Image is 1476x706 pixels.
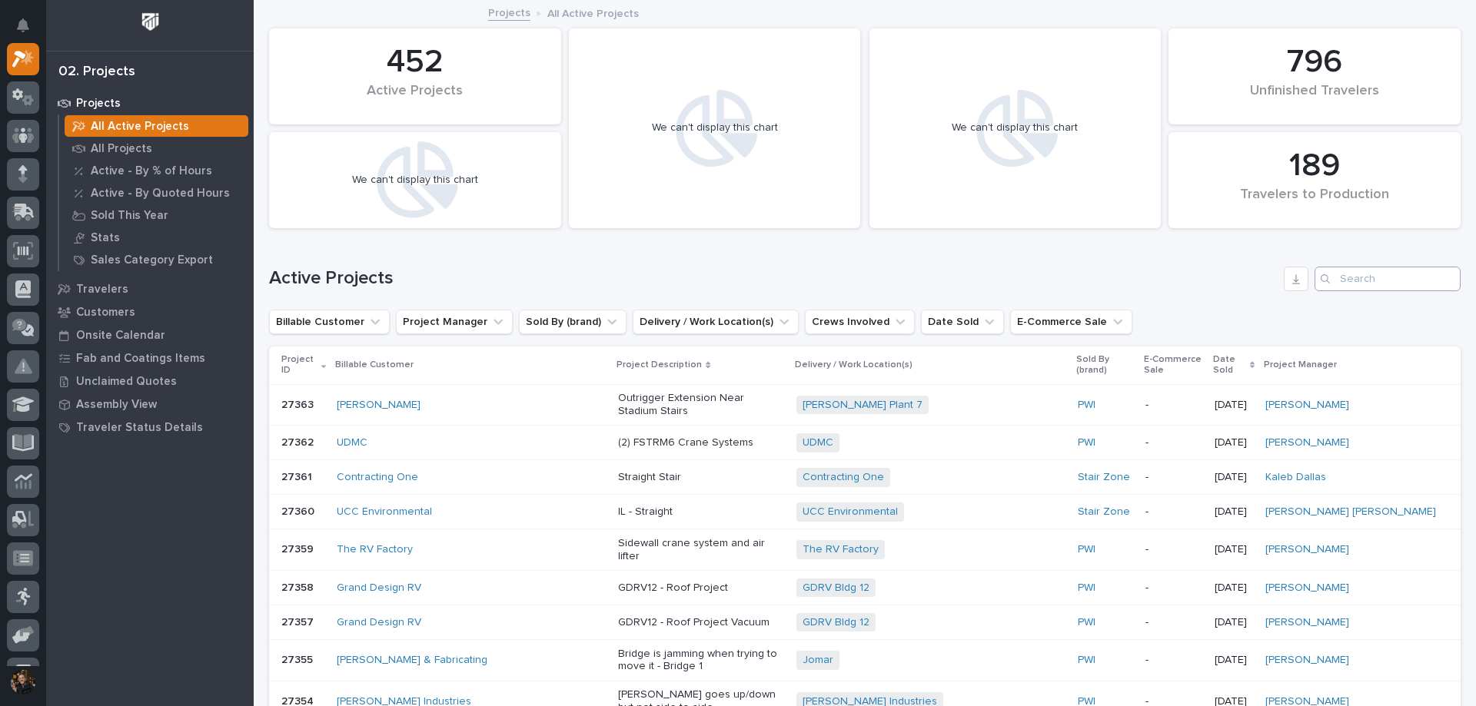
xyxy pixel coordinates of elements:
a: PWI [1078,654,1095,667]
a: PWI [1078,616,1095,629]
button: E-Commerce Sale [1010,310,1132,334]
a: [PERSON_NAME] [1265,654,1349,667]
p: Customers [76,306,135,320]
div: Travelers to Production [1195,187,1434,219]
div: Unfinished Travelers [1195,83,1434,115]
a: [PERSON_NAME] [1265,616,1349,629]
p: [DATE] [1215,616,1253,629]
p: [DATE] [1215,471,1253,484]
a: Customers [46,300,254,323]
div: We can't display this chart [652,121,778,134]
button: Sold By (brand) [519,310,627,334]
a: GDRV Bldg 12 [803,616,869,629]
p: Project Description [617,356,702,373]
p: Travelers [76,283,128,297]
a: Active - By % of Hours [59,160,254,181]
p: 27361 [281,468,315,484]
button: Date Sold [921,310,1004,334]
tr: 2735927359 The RV Factory Sidewall crane system and air lifterThe RV Factory PWI -[DATE][PERSON_N... [269,529,1461,571]
a: Onsite Calendar [46,323,254,346]
p: - [1145,654,1202,667]
p: [DATE] [1215,505,1253,519]
p: - [1145,582,1202,595]
p: Sold This Year [91,209,168,223]
p: - [1145,471,1202,484]
a: Projects [46,91,254,114]
a: Assembly View [46,393,254,416]
p: Sales Category Export [91,254,213,267]
p: Billable Customer [335,356,414,373]
a: [PERSON_NAME] Plant 7 [803,399,922,412]
a: PWI [1078,582,1095,595]
p: - [1145,436,1202,449]
p: 27358 [281,578,317,595]
p: 27360 [281,502,317,519]
p: 27357 [281,613,317,629]
p: Traveler Status Details [76,421,203,435]
a: PWI [1078,543,1095,556]
a: Kaleb Dallas [1265,471,1326,484]
a: Contracting One [337,471,418,484]
p: Project Manager [1264,356,1337,373]
a: Stair Zone [1078,505,1130,519]
p: Date Sold [1213,351,1246,380]
p: Straight Stair [618,471,783,484]
p: 27363 [281,396,317,412]
p: - [1145,543,1202,556]
button: Crews Involved [805,310,915,334]
a: [PERSON_NAME] [1265,399,1349,412]
p: All Active Projects [547,4,639,21]
p: GDRV12 - Roof Project [618,582,783,595]
p: - [1145,505,1202,519]
a: UCC Environmental [337,505,432,519]
p: [DATE] [1215,399,1253,412]
div: Notifications [19,18,39,43]
div: We can't display this chart [352,174,478,187]
a: [PERSON_NAME] [1265,436,1349,449]
a: [PERSON_NAME] [PERSON_NAME] [1265,505,1436,519]
a: The RV Factory [337,543,413,556]
p: Project ID [281,351,317,380]
tr: 2736027360 UCC Environmental IL - StraightUCC Environmental Stair Zone -[DATE][PERSON_NAME] [PERS... [269,495,1461,529]
div: 02. Projects [58,64,135,81]
a: Stair Zone [1078,471,1130,484]
a: Grand Design RV [337,616,421,629]
p: 27362 [281,433,317,449]
button: Project Manager [396,310,513,334]
p: Active - By Quoted Hours [91,187,230,201]
div: 796 [1195,43,1434,81]
a: PWI [1078,399,1095,412]
button: Delivery / Work Location(s) [633,310,799,334]
img: Workspace Logo [136,8,165,36]
input: Search [1315,267,1461,291]
tr: 2736127361 Contracting One Straight StairContracting One Stair Zone -[DATE]Kaleb Dallas [269,460,1461,495]
div: Active Projects [295,83,535,115]
a: PWI [1078,436,1095,449]
div: 189 [1195,147,1434,185]
p: Sold By (brand) [1076,351,1135,380]
a: UCC Environmental [803,505,898,519]
p: GDRV12 - Roof Project Vacuum [618,616,783,629]
p: Onsite Calendar [76,329,165,343]
a: Travelers [46,277,254,300]
button: users-avatar [7,666,39,698]
button: Notifications [7,9,39,41]
p: Active - By % of Hours [91,164,212,178]
div: We can't display this chart [952,121,1078,134]
tr: 2736227362 UDMC (2) FSTRM6 Crane SystemsUDMC PWI -[DATE][PERSON_NAME] [269,426,1461,460]
p: IL - Straight [618,505,783,519]
a: All Active Projects [59,115,254,137]
a: [PERSON_NAME] & Fabricating [337,654,487,667]
p: (2) FSTRM6 Crane Systems [618,436,783,449]
p: Assembly View [76,398,157,412]
tr: 2735527355 [PERSON_NAME] & Fabricating Bridge is jamming when trying to move it - Bridge 1Jomar P... [269,640,1461,681]
p: Bridge is jamming when trying to move it - Bridge 1 [618,648,783,674]
a: Active - By Quoted Hours [59,182,254,204]
a: UDMC [803,436,833,449]
p: Sidewall crane system and air lifter [618,537,783,563]
p: [DATE] [1215,543,1253,556]
a: Unclaimed Quotes [46,370,254,393]
p: Fab and Coatings Items [76,352,205,366]
p: E-Commerce Sale [1144,351,1204,380]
